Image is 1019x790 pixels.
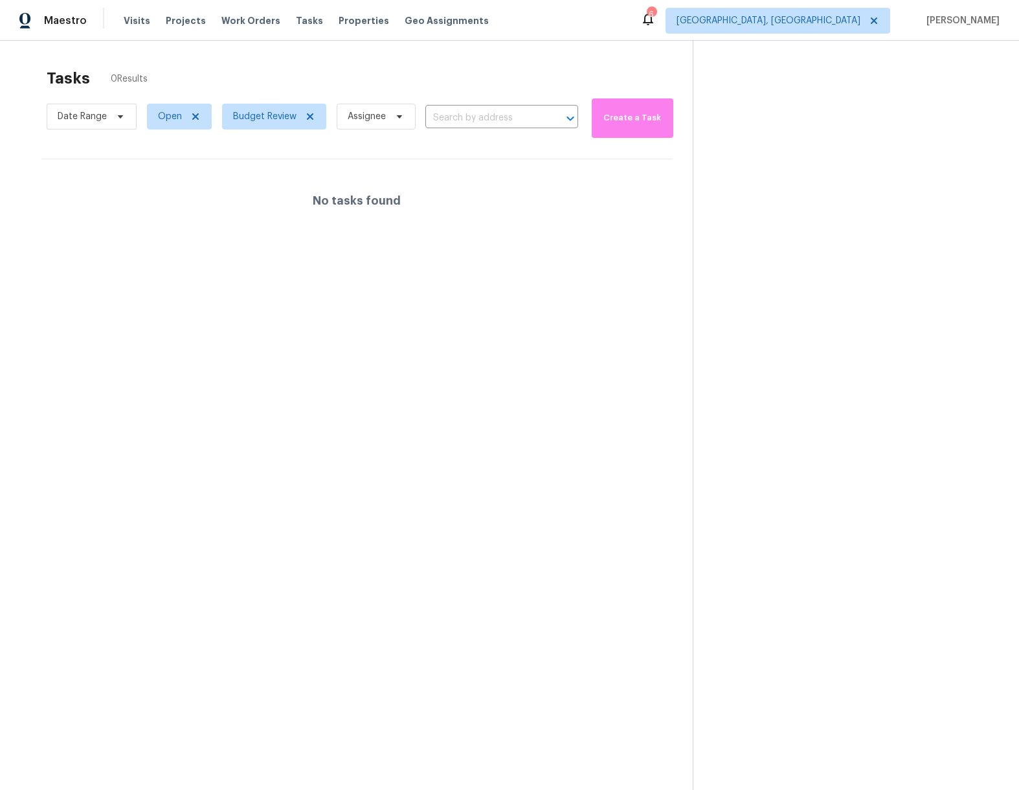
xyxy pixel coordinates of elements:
[561,109,579,128] button: Open
[44,14,87,27] span: Maestro
[592,98,673,138] button: Create a Task
[166,14,206,27] span: Projects
[313,194,401,207] h4: No tasks found
[233,110,297,123] span: Budget Review
[58,110,107,123] span: Date Range
[348,110,386,123] span: Assignee
[921,14,1000,27] span: [PERSON_NAME]
[647,8,656,21] div: 6
[677,14,860,27] span: [GEOGRAPHIC_DATA], [GEOGRAPHIC_DATA]
[405,14,489,27] span: Geo Assignments
[598,111,667,126] span: Create a Task
[47,72,90,85] h2: Tasks
[111,73,148,85] span: 0 Results
[425,108,542,128] input: Search by address
[339,14,389,27] span: Properties
[221,14,280,27] span: Work Orders
[296,16,323,25] span: Tasks
[124,14,150,27] span: Visits
[158,110,182,123] span: Open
